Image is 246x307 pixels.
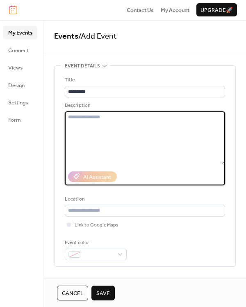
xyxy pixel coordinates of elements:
button: Save [91,286,115,300]
span: Connect [8,46,29,55]
span: Form [8,116,21,124]
a: Connect [3,44,37,57]
span: / Add Event [78,29,117,44]
a: Design [3,78,37,92]
img: logo [9,5,17,14]
button: Cancel [57,286,88,300]
div: Description [65,102,223,110]
span: Save [96,289,110,298]
button: Upgrade🚀 [196,3,237,16]
div: Title [65,76,223,84]
a: Settings [3,96,37,109]
span: My Events [8,29,32,37]
a: My Account [161,6,189,14]
span: Upgrade 🚀 [200,6,233,14]
span: Settings [8,99,28,107]
span: Cancel [62,289,83,298]
a: Events [54,29,78,44]
span: Event details [65,62,100,70]
a: Views [3,61,37,74]
span: Link to Google Maps [75,221,118,229]
div: Location [65,195,223,203]
a: Contact Us [127,6,154,14]
div: Event color [65,239,125,247]
span: Date and time [65,277,100,285]
a: My Events [3,26,37,39]
span: Design [8,81,25,90]
a: Form [3,113,37,126]
span: Views [8,64,23,72]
